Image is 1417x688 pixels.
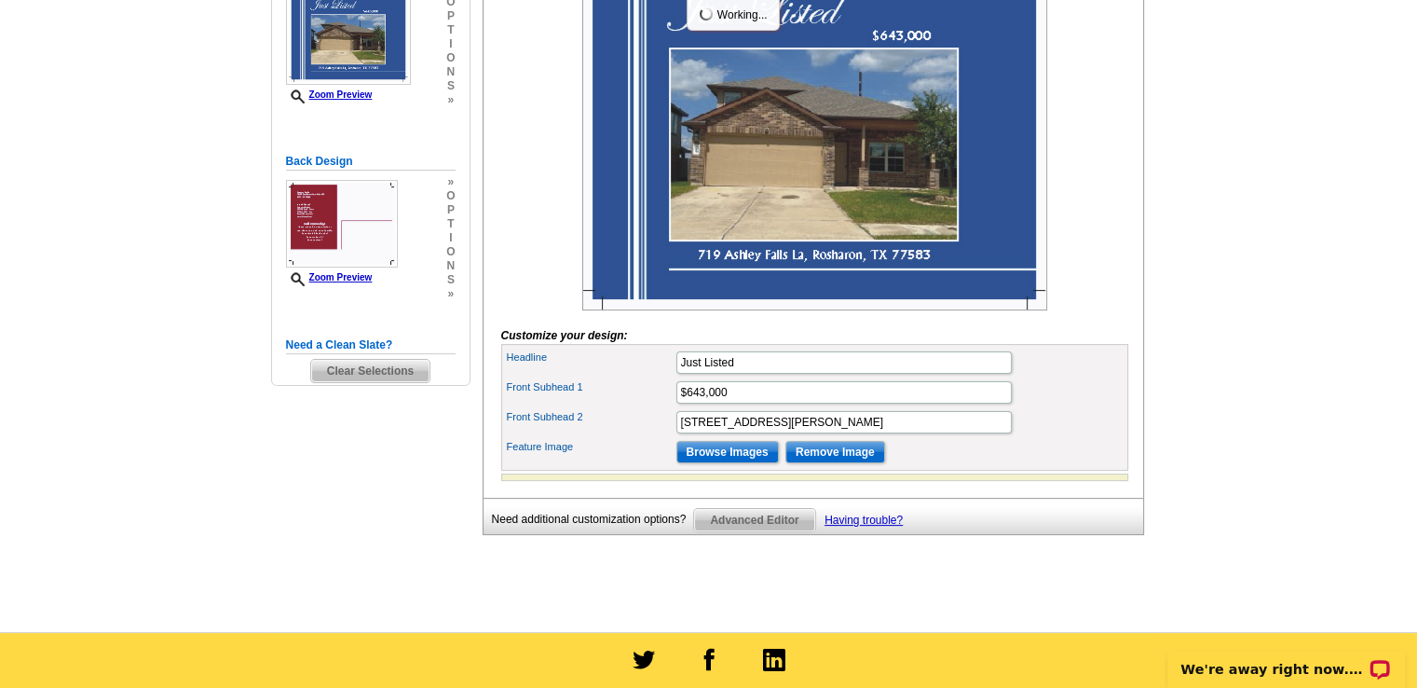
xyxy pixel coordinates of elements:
[507,379,674,395] label: Front Subhead 1
[694,509,814,531] span: Advanced Editor
[446,65,455,79] span: n
[507,439,674,455] label: Feature Image
[507,409,674,425] label: Front Subhead 2
[785,441,885,463] input: Remove Image
[501,329,628,342] i: Customize your design:
[446,203,455,217] span: p
[446,189,455,203] span: o
[286,272,373,282] a: Zoom Preview
[693,508,815,532] a: Advanced Editor
[446,175,455,189] span: »
[446,93,455,107] span: »
[446,37,455,51] span: i
[311,360,429,382] span: Clear Selections
[446,9,455,23] span: p
[446,287,455,301] span: »
[507,350,674,365] label: Headline
[446,273,455,287] span: s
[1155,629,1417,688] iframe: LiveChat chat widget
[286,180,398,268] img: small-thumb.jpg
[446,217,455,231] span: t
[446,231,455,245] span: i
[676,441,779,463] input: Browse Images
[286,153,456,171] h5: Back Design
[286,337,456,354] h5: Need a Clean Slate?
[446,23,455,37] span: t
[446,79,455,93] span: s
[699,7,714,21] img: loading...
[492,508,694,531] div: Need additional customization options?
[446,245,455,259] span: o
[824,514,903,527] a: Having trouble?
[286,89,373,100] a: Zoom Preview
[446,259,455,273] span: n
[446,51,455,65] span: o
